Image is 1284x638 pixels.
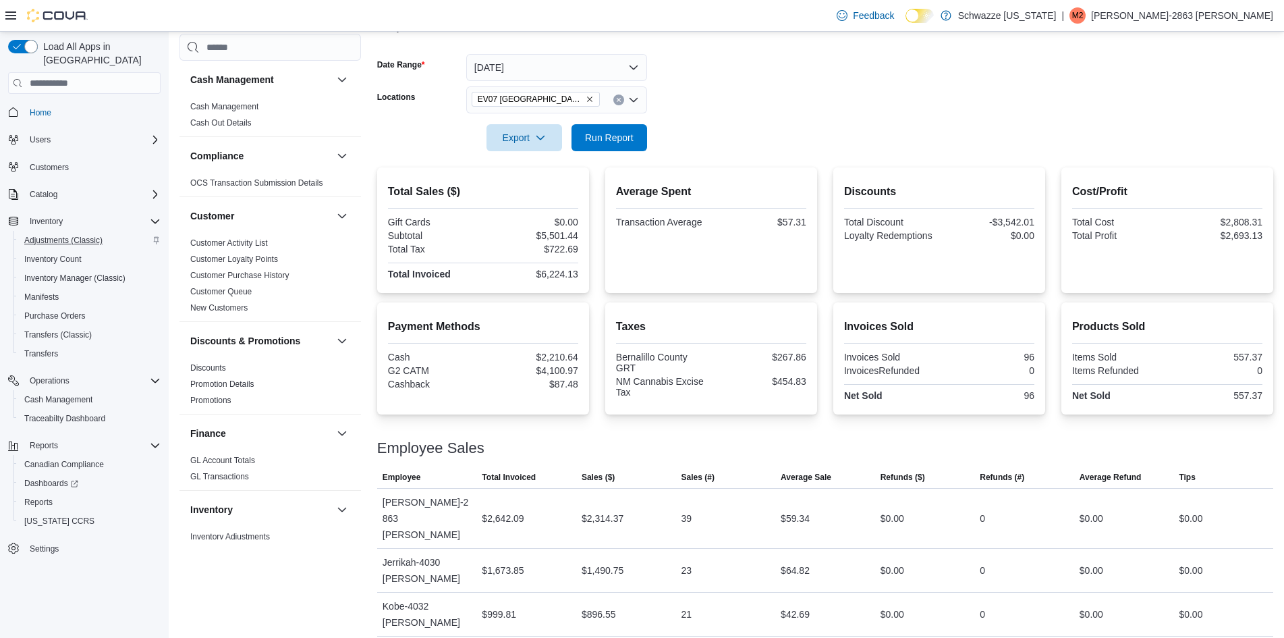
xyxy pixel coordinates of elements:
[681,606,692,622] div: 21
[190,73,331,86] button: Cash Management
[19,232,108,248] a: Adjustments (Classic)
[388,269,451,280] strong: Total Invoiced
[1072,184,1262,200] h2: Cost/Profit
[942,230,1034,241] div: $0.00
[1072,7,1084,24] span: M2
[1091,7,1273,24] p: [PERSON_NAME]-2863 [PERSON_NAME]
[388,217,480,228] div: Gift Cards
[388,365,480,376] div: G2 CATM
[1080,472,1142,483] span: Average Refund
[942,217,1034,228] div: -$3,542.01
[388,184,578,200] h2: Total Sales ($)
[616,184,806,200] h2: Average Spent
[24,292,59,302] span: Manifests
[19,232,161,248] span: Adjustments (Classic)
[586,95,594,103] button: Remove EV07 Paradise Hills from selection in this group
[13,344,166,363] button: Transfers
[190,238,268,248] a: Customer Activity List
[881,472,925,483] span: Refunds ($)
[905,9,934,23] input: Dark Mode
[190,532,270,541] a: Inventory Adjustments
[681,562,692,579] div: 23
[388,379,480,390] div: Cashback
[179,99,361,136] div: Cash Management
[190,117,252,128] span: Cash Out Details
[190,503,331,516] button: Inventory
[388,319,578,335] h2: Payment Methods
[1072,319,1262,335] h2: Products Sold
[3,212,166,231] button: Inventory
[190,254,278,265] span: Customer Loyalty Points
[19,456,109,473] a: Canadian Compliance
[30,440,58,451] span: Reports
[38,40,161,67] span: Load All Apps in [GEOGRAPHIC_DATA]
[19,410,161,427] span: Traceabilty Dashboard
[190,271,289,280] a: Customer Purchase History
[190,379,254,389] a: Promotion Details
[190,427,331,440] button: Finance
[582,562,623,579] div: $1,490.75
[190,303,248,313] a: New Customers
[881,562,904,579] div: $0.00
[190,102,258,111] a: Cash Management
[466,54,647,81] button: [DATE]
[19,410,111,427] a: Traceabilty Dashboard
[472,92,600,107] span: EV07 Paradise Hills
[958,7,1057,24] p: Schwazze [US_STATE]
[582,472,615,483] span: Sales ($)
[30,134,51,145] span: Users
[24,103,161,120] span: Home
[1170,390,1262,401] div: 557.37
[24,105,57,121] a: Home
[3,185,166,204] button: Catalog
[1072,217,1165,228] div: Total Cost
[1179,472,1195,483] span: Tips
[19,308,91,324] a: Purchase Orders
[190,118,252,128] a: Cash Out Details
[24,459,104,470] span: Canadian Compliance
[1080,562,1103,579] div: $0.00
[24,273,125,284] span: Inventory Manager (Classic)
[24,413,105,424] span: Traceabilty Dashboard
[334,333,350,349] button: Discounts & Promotions
[24,497,53,508] span: Reports
[19,475,161,491] span: Dashboards
[482,472,536,483] span: Total Invoiced
[179,175,361,196] div: Compliance
[190,101,258,112] span: Cash Management
[13,307,166,325] button: Purchase Orders
[482,510,524,527] div: $2,642.09
[24,478,78,489] span: Dashboards
[13,512,166,531] button: [US_STATE] CCRS
[179,360,361,414] div: Discounts & Promotions
[190,427,226,440] h3: Finance
[844,365,937,376] div: InvoicesRefunded
[377,92,416,103] label: Locations
[13,231,166,250] button: Adjustments (Classic)
[781,562,810,579] div: $64.82
[844,230,937,241] div: Loyalty Redemptions
[582,606,616,622] div: $896.55
[190,531,270,542] span: Inventory Adjustments
[377,593,477,636] div: Kobe-4032 [PERSON_NAME]
[844,319,1034,335] h2: Invoices Sold
[19,346,63,362] a: Transfers
[24,132,56,148] button: Users
[190,209,331,223] button: Customer
[13,288,166,307] button: Manifests
[844,184,1034,200] h2: Discounts
[1170,230,1262,241] div: $2,693.13
[334,425,350,442] button: Finance
[628,95,639,105] button: Open list of options
[781,472,831,483] span: Average Sale
[179,235,361,321] div: Customer
[30,216,63,227] span: Inventory
[190,395,231,406] span: Promotions
[190,363,226,373] span: Discounts
[19,327,97,343] a: Transfers (Classic)
[980,562,985,579] div: 0
[19,456,161,473] span: Canadian Compliance
[383,472,421,483] span: Employee
[24,159,161,176] span: Customers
